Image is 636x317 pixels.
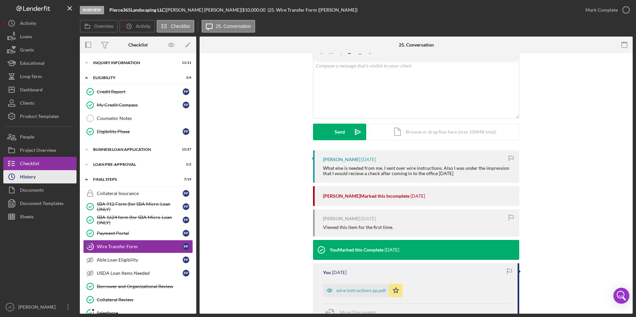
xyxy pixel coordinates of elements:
[20,157,39,172] div: Checklist
[183,203,189,210] div: P P
[83,280,193,293] a: Borrower and Organizational Review
[97,89,183,94] div: Credit Report
[20,110,59,125] div: Product Templates
[385,247,399,253] time: 2025-08-26 18:25
[323,193,409,199] div: [PERSON_NAME] Marked this Incomplete
[83,213,193,227] a: SBA 1624 form (for SBA Micro-Loan ONLY)PP
[3,210,77,223] button: Sheets
[20,144,56,158] div: Project Overview
[93,61,175,65] div: INQUIRY INFORMATION
[3,70,77,83] button: Long-Term
[83,98,193,112] a: My Credit CompassPP
[93,177,175,181] div: FINAL STEPS
[202,20,255,33] button: 25. Conversation
[410,193,425,199] time: 2025-08-27 14:55
[183,270,189,276] div: P P
[20,43,34,58] div: Grants
[93,162,175,166] div: LOAN PRE-APPROVAL
[20,30,32,45] div: Loans
[613,288,629,304] div: Open Intercom Messenger
[3,144,77,157] button: Project Overview
[93,148,175,152] div: BUSINESS LOAN APPLICATION
[3,183,77,197] button: Documents
[83,187,193,200] a: Collateral InsurancePP
[3,83,77,96] button: Dashboard
[3,30,77,43] button: Loans
[323,270,331,275] div: You
[179,148,191,152] div: 15 / 27
[336,288,386,293] div: wire instructions pp.pdf
[183,230,189,237] div: P P
[83,266,193,280] a: USDA Loan Items NeededPP
[20,183,44,198] div: Documents
[97,310,193,316] div: Salesforce
[183,243,189,250] div: P P
[3,197,77,210] button: Document Templates
[83,85,193,98] a: Credit ReportPP
[20,96,34,111] div: Clients
[361,216,376,221] time: 2025-08-27 06:23
[20,17,36,32] div: Activity
[97,284,193,289] div: Borrower and Organizational Review
[97,244,183,249] div: Wire Transfer Form
[20,130,34,145] div: People
[3,110,77,123] button: Product Templates
[83,293,193,306] a: Collateral Review
[330,247,384,253] div: You Marked this Complete
[20,56,45,71] div: Educational
[83,240,193,253] a: 25Wire Transfer FormPP
[323,165,513,176] div: What else is needed from me. I sent over wire instructions. Also I was under the impression that ...
[179,76,191,80] div: 3 / 4
[183,88,189,95] div: P P
[20,210,34,225] div: Sheets
[97,201,183,212] div: SBA 912 Form (for SBA Micro-Loan ONLY)
[20,70,42,85] div: Long-Term
[119,20,155,33] button: Activity
[179,61,191,65] div: 11 / 11
[3,56,77,70] button: Educational
[399,42,434,48] div: 25. Conversation
[83,112,193,125] a: Counselor Notes
[20,170,36,185] div: History
[109,7,166,13] div: |
[3,96,77,110] button: Clients
[83,125,193,138] a: Eligibility PhasePP
[183,257,189,263] div: P P
[97,215,183,225] div: SBA 1624 form (for SBA Micro-Loan ONLY)
[585,3,618,17] div: Mark Complete
[97,116,193,121] div: Counselor Notes
[3,157,77,170] button: Checklist
[267,7,358,13] div: | 25. Wire Transfer Form ([PERSON_NAME])
[323,225,393,230] div: Viewed this item for the first time.
[179,162,191,166] div: 1 / 2
[97,270,183,276] div: USDA Loan Items Needed
[3,130,77,144] button: People
[20,83,43,98] div: Dashboard
[97,129,183,134] div: Eligibility Phase
[579,3,633,17] button: Mark Complete
[83,227,193,240] a: Payment PortalPP
[97,102,183,108] div: My Credit Compass
[361,157,376,162] time: 2025-08-27 15:04
[183,190,189,197] div: P P
[83,253,193,266] a: Able Loan EligibilityPP
[83,200,193,213] a: SBA 912 Form (for SBA Micro-Loan ONLY)PP
[183,102,189,108] div: P P
[128,42,148,48] div: Checklist
[242,7,267,13] div: $10,000.00
[97,191,183,196] div: Collateral Insurance
[97,257,183,263] div: Able Loan Eligibility
[97,231,183,236] div: Payment Portal
[136,24,150,29] label: Activity
[20,197,64,212] div: Document Templates
[3,170,77,183] a: History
